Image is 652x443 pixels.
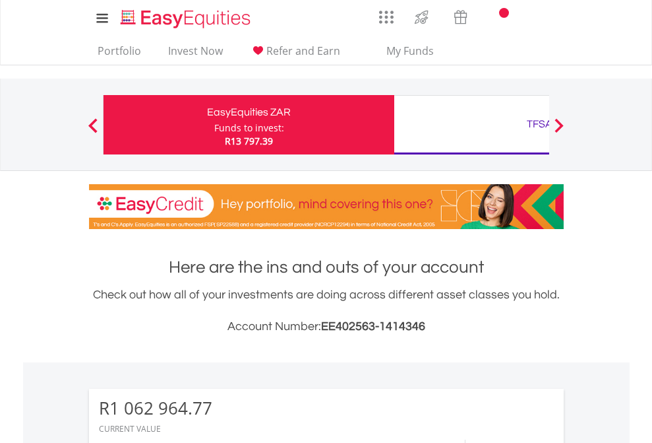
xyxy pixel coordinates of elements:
a: My Profile [547,3,581,32]
button: Previous [80,125,106,138]
a: AppsGrid [370,3,402,24]
span: R13 797.39 [225,135,273,147]
a: Notifications [480,3,514,30]
img: vouchers-v2.svg [450,7,471,28]
img: EasyCredit Promotion Banner [89,184,564,229]
div: Check out how all of your investments are doing across different asset classes you hold. [89,286,564,336]
a: FAQ's and Support [514,3,547,30]
a: Portfolio [92,44,146,65]
span: Refer and Earn [266,44,340,58]
img: thrive-v2.svg [411,7,432,28]
span: EE402563-1414346 [321,320,425,333]
img: grid-menu-icon.svg [379,10,394,24]
div: EasyEquities ZAR [111,103,386,121]
h3: Account Number: [89,318,564,336]
h1: Here are the ins and outs of your account [89,256,564,279]
img: EasyEquities_Logo.png [118,8,256,30]
div: R1 062 964.77 [99,399,212,418]
div: Funds to invest: [214,121,284,135]
button: Next [546,125,572,138]
a: Vouchers [441,3,480,28]
span: My Funds [367,42,454,59]
a: Refer and Earn [245,44,345,65]
div: CURRENT VALUE [99,425,212,433]
a: Home page [115,3,256,30]
a: Invest Now [163,44,228,65]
